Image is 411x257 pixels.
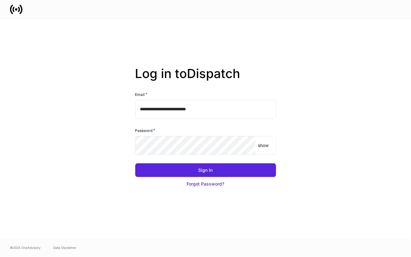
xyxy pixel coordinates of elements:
[198,167,213,173] div: Sign In
[53,245,76,250] a: Data Disclaimer
[258,142,269,149] p: show
[10,245,41,250] span: © 2025 OneAdvisory
[135,163,276,177] button: Sign In
[135,177,276,191] button: Forgot Password?
[187,181,224,187] div: Forgot Password?
[135,91,148,97] h6: Email
[135,66,276,91] h2: Log in to Dispatch
[135,127,156,134] h6: Password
